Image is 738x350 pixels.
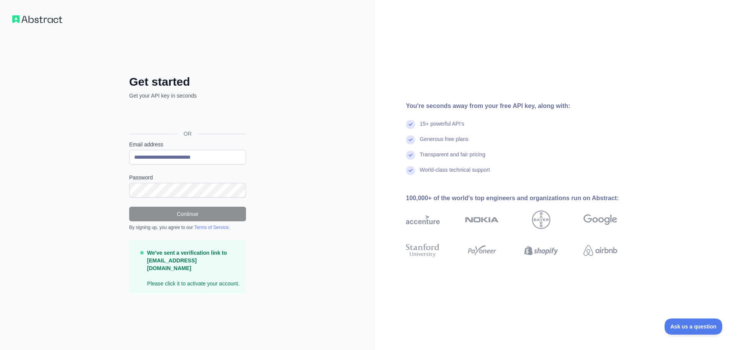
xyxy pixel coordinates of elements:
[583,242,617,259] img: airbnb
[420,166,490,181] div: World-class technical support
[583,211,617,229] img: google
[465,211,499,229] img: nokia
[406,101,642,111] div: You're seconds away from your free API key, along with:
[665,318,723,335] iframe: Toggle Customer Support
[12,15,62,23] img: Workflow
[406,211,440,229] img: accenture
[465,242,499,259] img: payoneer
[129,75,246,89] h2: Get started
[406,120,415,129] img: check mark
[129,207,246,221] button: Continue
[129,92,246,100] p: Get your API key in seconds
[420,135,469,151] div: Generous free plans
[420,151,485,166] div: Transparent and fair pricing
[147,250,227,271] strong: We've sent a verification link to [EMAIL_ADDRESS][DOMAIN_NAME]
[406,135,415,144] img: check mark
[406,242,440,259] img: stanford university
[406,151,415,160] img: check mark
[524,242,558,259] img: shopify
[129,141,246,148] label: Email address
[406,166,415,175] img: check mark
[129,224,246,231] div: By signing up, you agree to our .
[147,249,240,287] p: Please click it to activate your account.
[129,174,246,181] label: Password
[178,130,198,138] span: OR
[125,108,248,125] iframe: Sign in with Google Button
[532,211,550,229] img: bayer
[194,225,228,230] a: Terms of Service
[406,194,642,203] div: 100,000+ of the world's top engineers and organizations run on Abstract:
[420,120,464,135] div: 15+ powerful API's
